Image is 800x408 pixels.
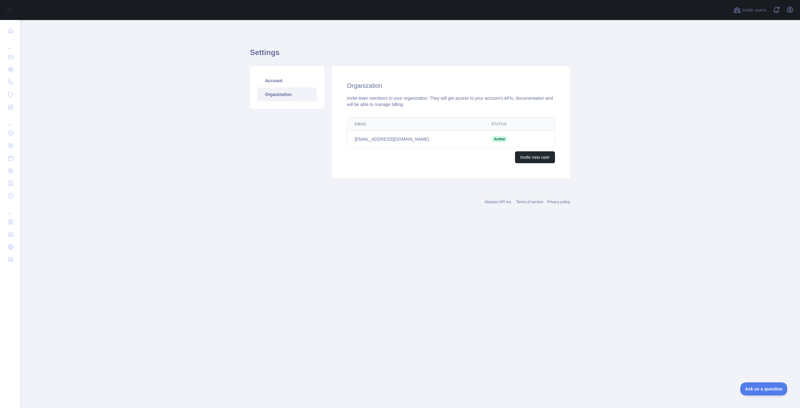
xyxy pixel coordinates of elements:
[740,382,787,395] iframe: Toggle Customer Support
[491,136,507,142] span: Active
[547,200,570,204] a: Privacy policy
[516,200,543,204] a: Terms of service
[515,151,555,163] button: Invite new user
[732,5,767,15] button: Invite users
[347,95,555,108] div: Invite team members to your organization. They will get access to your account's APIs, documentat...
[742,7,766,14] span: Invite users
[257,88,317,101] a: Organization
[5,203,15,215] div: ...
[250,48,570,63] h1: Settings
[484,118,532,131] th: Status
[5,38,15,50] div: ...
[485,200,512,204] a: Abstract API Inc.
[347,131,484,148] td: [EMAIL_ADDRESS][DOMAIN_NAME]
[5,114,15,126] div: ...
[347,81,555,90] h2: Organization
[257,74,317,88] a: Account
[347,118,484,131] th: Email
